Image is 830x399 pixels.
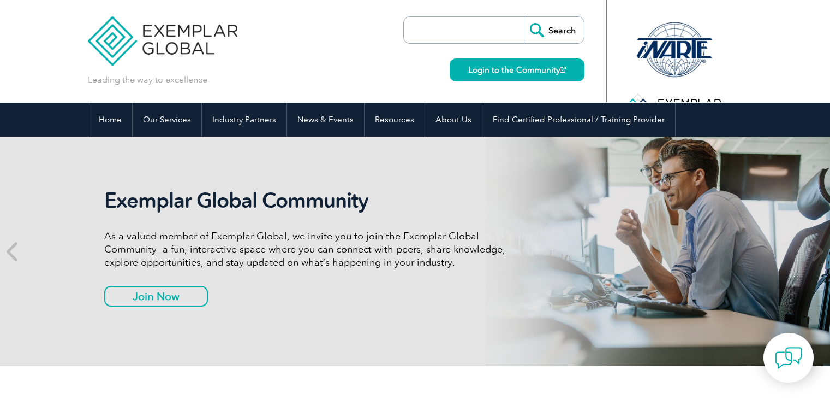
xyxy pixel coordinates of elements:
img: contact-chat.png [775,344,802,372]
a: Login to the Community [450,58,584,81]
a: News & Events [287,103,364,137]
a: Join Now [104,286,208,307]
p: As a valued member of Exemplar Global, we invite you to join the Exemplar Global Community—a fun,... [104,230,513,269]
p: Leading the way to excellence [88,74,207,86]
h2: Exemplar Global Community [104,188,513,213]
a: Resources [365,103,425,137]
a: Home [88,103,132,137]
a: About Us [425,103,482,137]
input: Search [524,17,584,43]
a: Find Certified Professional / Training Provider [482,103,675,137]
a: Our Services [133,103,201,137]
a: Industry Partners [202,103,286,137]
img: open_square.png [560,67,566,73]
